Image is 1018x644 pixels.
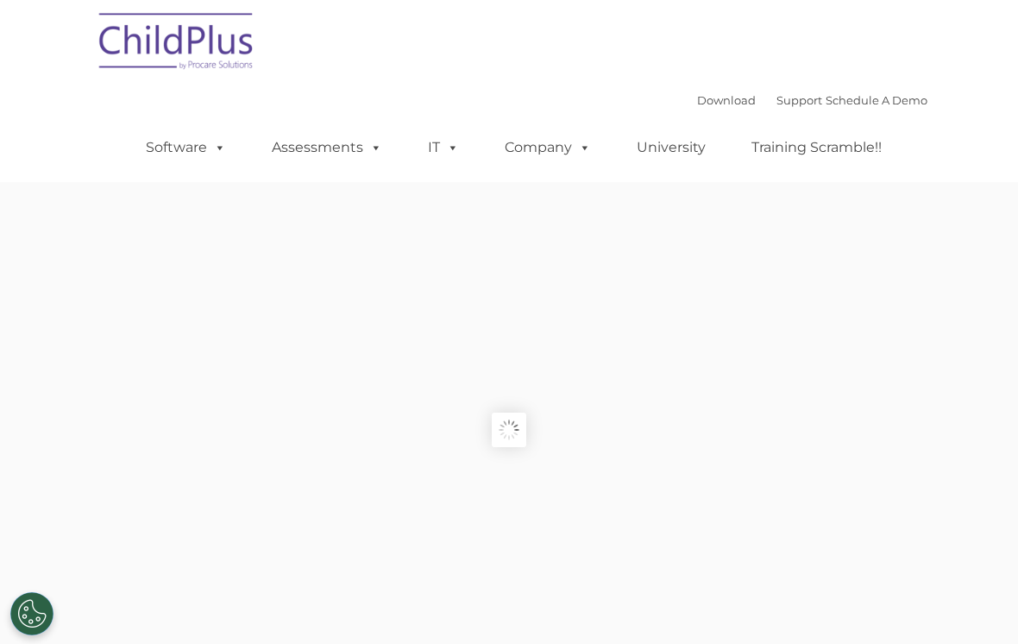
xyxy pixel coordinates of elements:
a: Company [487,130,608,165]
a: Support [776,93,822,107]
a: Assessments [255,130,399,165]
a: Schedule A Demo [826,93,927,107]
a: Download [697,93,756,107]
img: ChildPlus by Procare Solutions [91,1,263,87]
button: Cookies Settings [10,592,53,635]
a: Training Scramble!! [734,130,899,165]
a: University [619,130,723,165]
font: | [697,93,927,107]
a: Software [129,130,243,165]
a: IT [411,130,476,165]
